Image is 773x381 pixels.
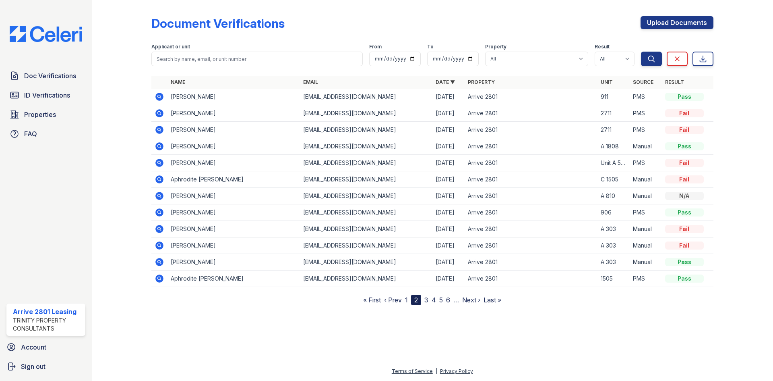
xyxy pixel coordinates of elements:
td: A 303 [597,237,630,254]
a: Source [633,79,653,85]
div: Fail [665,109,704,117]
a: Result [665,79,684,85]
td: Arrive 2801 [465,122,597,138]
span: FAQ [24,129,37,139]
td: [PERSON_NAME] [167,155,300,171]
a: « First [363,296,381,304]
span: ID Verifications [24,90,70,100]
td: 2711 [597,105,630,122]
td: Manual [630,237,662,254]
td: A 303 [597,221,630,237]
td: [EMAIL_ADDRESS][DOMAIN_NAME] [300,89,432,105]
a: ‹ Prev [384,296,402,304]
td: [PERSON_NAME] [167,138,300,155]
td: [PERSON_NAME] [167,254,300,271]
td: 911 [597,89,630,105]
td: PMS [630,271,662,287]
label: To [427,44,434,50]
td: C 1505 [597,171,630,188]
td: Aphrodite [PERSON_NAME] [167,271,300,287]
a: Account [3,339,89,355]
td: [DATE] [432,204,465,221]
td: [EMAIL_ADDRESS][DOMAIN_NAME] [300,237,432,254]
td: Arrive 2801 [465,271,597,287]
td: Arrive 2801 [465,204,597,221]
td: Manual [630,254,662,271]
div: Fail [665,225,704,233]
a: Privacy Policy [440,368,473,374]
td: [PERSON_NAME] [167,89,300,105]
a: Next › [462,296,480,304]
td: Aphrodite [PERSON_NAME] [167,171,300,188]
td: [EMAIL_ADDRESS][DOMAIN_NAME] [300,204,432,221]
td: Arrive 2801 [465,105,597,122]
td: [DATE] [432,271,465,287]
td: PMS [630,122,662,138]
td: [DATE] [432,138,465,155]
div: Fail [665,159,704,167]
a: Sign out [3,358,89,375]
a: Last » [484,296,501,304]
a: FAQ [6,126,85,142]
td: Arrive 2801 [465,138,597,155]
td: [PERSON_NAME] [167,204,300,221]
td: 1505 [597,271,630,287]
td: A 1808 [597,138,630,155]
td: A 303 [597,254,630,271]
div: Fail [665,175,704,183]
a: Unit [601,79,613,85]
td: Manual [630,171,662,188]
img: CE_Logo_Blue-a8612792a0a2168367f1c8372b55b34899dd931a85d93a1a3d3e32e68fde9ad4.png [3,26,89,42]
td: PMS [630,89,662,105]
a: Name [171,79,185,85]
td: Arrive 2801 [465,171,597,188]
a: 3 [424,296,428,304]
div: Pass [665,275,704,283]
span: … [453,295,459,305]
a: 1 [405,296,408,304]
td: [EMAIL_ADDRESS][DOMAIN_NAME] [300,188,432,204]
a: Date ▼ [436,79,455,85]
label: Property [485,44,506,50]
td: Manual [630,138,662,155]
span: Sign out [21,362,45,371]
td: [DATE] [432,254,465,271]
div: Fail [665,242,704,250]
td: [EMAIL_ADDRESS][DOMAIN_NAME] [300,221,432,237]
td: [EMAIL_ADDRESS][DOMAIN_NAME] [300,171,432,188]
td: [DATE] [432,221,465,237]
td: [PERSON_NAME] [167,105,300,122]
div: Pass [665,258,704,266]
label: Result [595,44,610,50]
td: Unit A 508 [597,155,630,171]
span: Properties [24,110,56,119]
span: Doc Verifications [24,71,76,81]
td: Manual [630,188,662,204]
td: [PERSON_NAME] [167,188,300,204]
div: 2 [411,295,421,305]
a: ID Verifications [6,87,85,103]
div: Pass [665,208,704,217]
td: Arrive 2801 [465,254,597,271]
td: 906 [597,204,630,221]
div: Arrive 2801 Leasing [13,307,82,316]
td: A 810 [597,188,630,204]
td: [PERSON_NAME] [167,221,300,237]
td: [PERSON_NAME] [167,237,300,254]
td: [EMAIL_ADDRESS][DOMAIN_NAME] [300,105,432,122]
div: Pass [665,142,704,150]
td: 2711 [597,122,630,138]
label: From [369,44,382,50]
div: | [436,368,437,374]
td: PMS [630,105,662,122]
td: Arrive 2801 [465,221,597,237]
div: Fail [665,126,704,134]
td: [EMAIL_ADDRESS][DOMAIN_NAME] [300,138,432,155]
td: Manual [630,221,662,237]
div: Document Verifications [151,16,285,31]
td: PMS [630,155,662,171]
td: [DATE] [432,122,465,138]
td: [EMAIL_ADDRESS][DOMAIN_NAME] [300,122,432,138]
span: Account [21,342,46,352]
